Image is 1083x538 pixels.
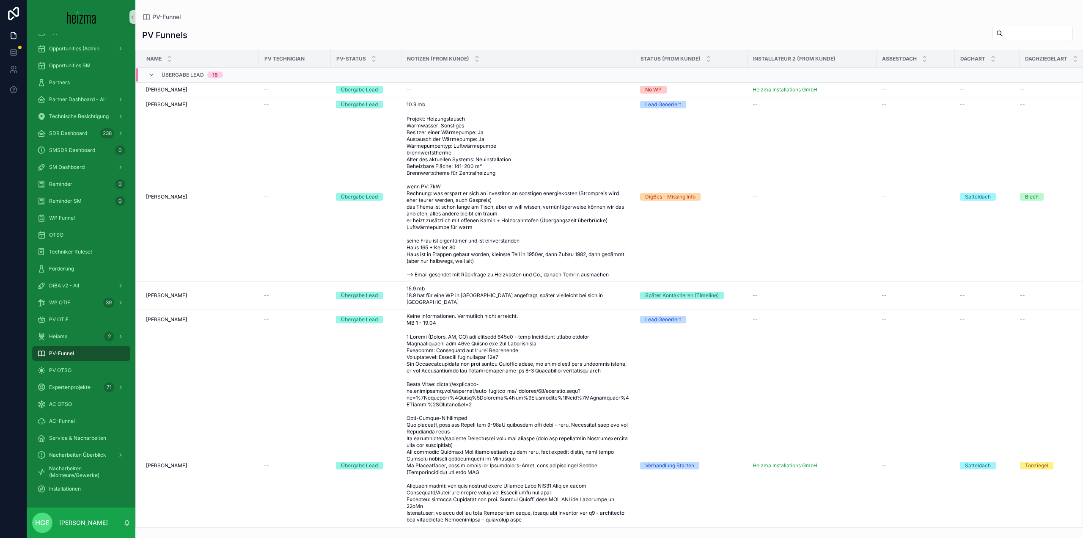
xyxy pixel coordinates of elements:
span: Expertenprojekte [49,384,91,391]
span: Reminder SM [49,198,82,204]
span: Nacharbeiten (Monteure/Gewerke) [49,465,122,479]
a: Opportunities SM [32,58,130,73]
a: -- [882,292,950,299]
a: Verhandlung Starten [640,462,742,469]
div: Übergabe Lead [341,101,378,108]
span: [PERSON_NAME] [146,86,187,93]
span: -- [882,292,887,299]
a: Reminder SM0 [32,193,130,209]
span: -- [264,86,269,93]
div: 18 [212,72,218,78]
a: 10.9 mb [407,101,630,108]
a: AC OTSO [32,397,130,412]
span: PV-Funnel [152,13,181,21]
a: -- [960,316,1014,323]
a: -- [753,292,871,299]
div: 2 [104,331,114,342]
a: -- [753,101,871,108]
a: Projekt: Heizungstausch Warmwasser: Sonstiges Besitzer einer Wärmepumpe: Ja Austausch der Wärmepu... [407,116,630,278]
span: Heizma Installations GmbH [753,86,817,93]
div: Lead Generiert [645,101,681,108]
a: Heizma Installations GmbH [753,86,871,93]
a: -- [264,86,326,93]
a: DiBA v2 - All [32,278,130,293]
a: Förderung [32,261,130,276]
a: -- [407,86,630,93]
div: Tonziegel [1025,462,1048,469]
img: App logo [67,10,96,24]
span: [PERSON_NAME] [146,193,187,200]
a: -- [882,316,950,323]
span: -- [882,86,887,93]
a: -- [960,101,1014,108]
a: PV OTIF [32,312,130,327]
span: -- [264,292,269,299]
a: WP Funnel [32,210,130,226]
a: -- [753,193,871,200]
span: SM Dashboard [49,164,85,171]
div: 39 [103,298,114,308]
span: -- [1020,86,1025,93]
a: Technische Besichtigung [32,109,130,124]
a: Installationen [32,481,130,497]
span: Asbestdach [882,55,917,62]
a: [PERSON_NAME] [146,101,254,108]
span: PV Technician [264,55,305,62]
a: [PERSON_NAME] [146,316,254,323]
div: No WP [645,86,662,94]
span: -- [753,193,758,200]
span: WP OTIF [49,299,70,306]
a: AC-Funnel [32,414,130,429]
span: -- [960,86,965,93]
div: Lead Generiert [645,316,681,323]
span: -- [882,462,887,469]
a: Übergabe Lead [336,193,396,201]
div: Verhandlung Starten [645,462,694,469]
span: -- [753,101,758,108]
a: -- [882,86,950,93]
span: -- [882,316,887,323]
a: Satteldach [960,462,1014,469]
span: [PERSON_NAME] [146,462,187,469]
span: -- [960,101,965,108]
span: Installationen [49,486,81,492]
a: 15.9 mb 18.9 hat für eine WP in [GEOGRAPHIC_DATA] angefragt, später vielleicht bei sich in [GEOGR... [407,285,630,306]
a: -- [264,292,326,299]
span: -- [1020,316,1025,323]
a: Übergabe Lead [336,316,396,323]
a: Übergabe Lead [336,292,396,299]
a: Opportunities (Admin [32,41,130,56]
span: Übergabe Lead [162,72,204,78]
span: Notizen (from Kunde) [407,55,469,62]
span: AC OTSO [49,401,72,408]
a: Expertenprojekte71 [32,380,130,395]
div: DigBes - Missing Info [645,193,695,201]
a: [PERSON_NAME] [146,462,254,469]
a: Techniker Ruleset [32,244,130,259]
a: Partners [32,75,130,90]
span: Dachziegelart [1025,55,1067,62]
span: Partner Dashboard - All [49,96,106,103]
h1: PV Funnels [142,29,187,41]
span: PV-Funnel [49,350,74,357]
span: PV OTSO [49,367,71,374]
span: Service & Nacharbeiten [49,435,106,441]
a: -- [753,316,871,323]
span: -- [1020,292,1025,299]
span: Keine Informationen. Vermutlich nicht erreicht. MB 1 - 19.04 [407,313,549,326]
div: 0 [115,179,125,189]
span: -- [407,86,412,93]
a: Service & Nacharbeiten [32,430,130,446]
span: 10.9 mb [407,101,425,108]
a: -- [960,292,1014,299]
span: Opportunities SM [49,62,91,69]
a: [PERSON_NAME] [146,86,254,93]
span: Reminder [49,181,72,188]
a: -- [882,193,950,200]
div: 0 [115,196,125,206]
span: Partners [49,79,70,86]
div: Satteldach [965,193,991,201]
span: -- [264,462,269,469]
